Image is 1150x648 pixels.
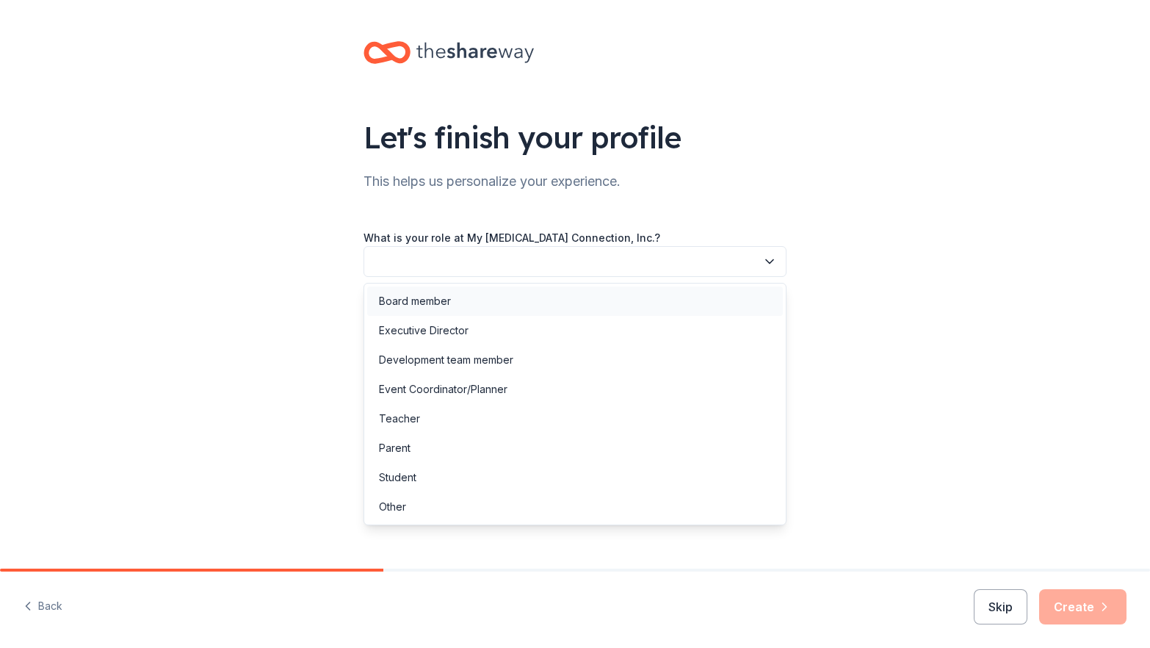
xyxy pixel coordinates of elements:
div: Other [379,498,406,516]
div: Student [379,469,416,486]
div: Development team member [379,351,513,369]
div: Event Coordinator/Planner [379,381,507,398]
div: Teacher [379,410,420,428]
div: Board member [379,292,451,310]
div: Executive Director [379,322,469,339]
div: Parent [379,439,411,457]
